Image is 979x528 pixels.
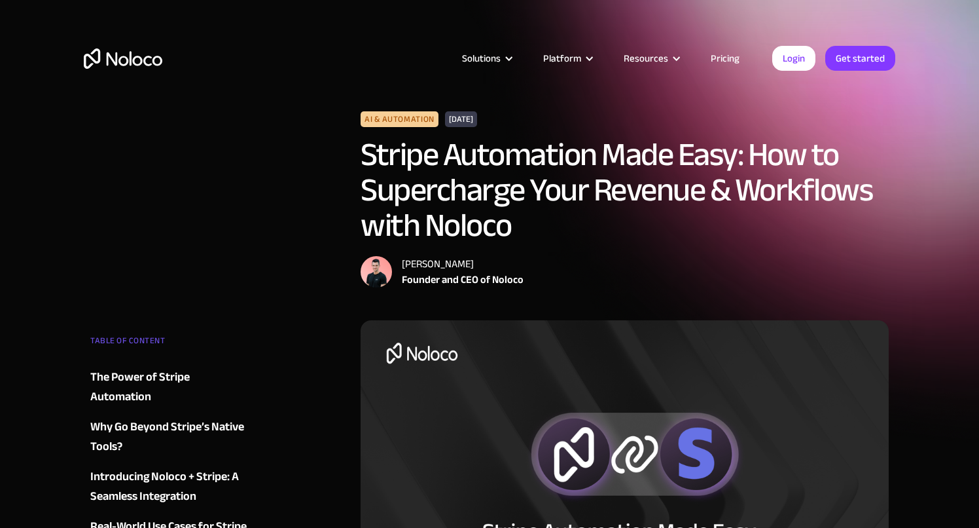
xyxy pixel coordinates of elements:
a: Get started [825,46,895,71]
a: The Power of Stripe Automation [90,368,249,407]
a: Why Go Beyond Stripe’s Native Tools? [90,417,249,457]
div: Resources [624,50,668,67]
div: Founder and CEO of Noloco [402,272,524,288]
a: home [84,48,162,69]
a: Introducing Noloco + Stripe: A Seamless Integration [90,467,249,506]
div: Solutions [446,50,527,67]
div: [PERSON_NAME] [402,256,524,272]
a: Login [772,46,815,71]
a: Pricing [694,50,756,67]
div: TABLE OF CONTENT [90,331,249,357]
div: Platform [527,50,607,67]
h1: Stripe Automation Made Easy: How to Supercharge Your Revenue & Workflows with Noloco [361,137,889,243]
div: Solutions [462,50,501,67]
div: Resources [607,50,694,67]
div: Platform [543,50,581,67]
